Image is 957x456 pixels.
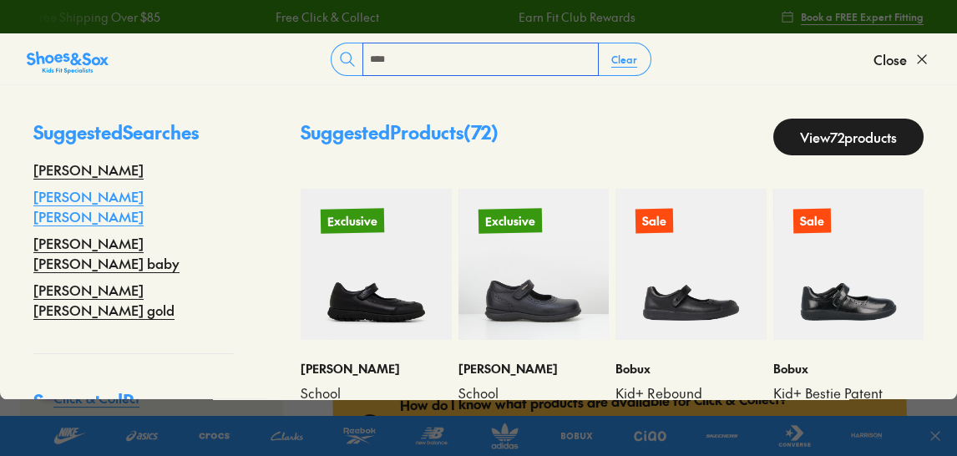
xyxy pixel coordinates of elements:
p: Suggested Searches [33,119,234,160]
a: Free Click & Collect [276,8,379,26]
a: Sale [773,189,924,340]
span: Book a FREE Expert Fitting [801,9,924,24]
span: Close [873,49,907,69]
a: [PERSON_NAME] [33,160,144,180]
a: Kid+ Bestie Patent [PERSON_NAME] [PERSON_NAME] [773,384,924,439]
p: Sale [792,209,830,234]
p: Suggested Pages [33,388,234,428]
p: Exclusive [478,208,541,233]
p: Exclusive [321,208,384,233]
a: Exclusive [301,189,452,340]
p: Sale [635,209,673,234]
p: [PERSON_NAME] [458,360,610,377]
a: Exclusive [458,189,610,340]
p: How do I know what products are available for Click & Collect? [400,388,887,414]
img: SNS_Logo_Responsive.svg [27,49,109,76]
p: Bobux [773,360,924,377]
a: [PERSON_NAME] [PERSON_NAME] [33,186,234,226]
button: Close [873,41,930,78]
span: ( 72 ) [463,119,499,144]
a: [PERSON_NAME] [PERSON_NAME] gold [33,280,234,320]
button: Clear [598,44,651,74]
a: Kid+ Rebound [PERSON_NAME] [PERSON_NAME] [615,384,767,439]
a: View72products [773,119,924,155]
p: Bobux [615,360,767,377]
a: Sale [615,189,767,340]
p: Suggested Products [301,119,499,155]
a: Free Shipping Over $85 [33,8,160,26]
a: Earn Fit Club Rewards [518,8,635,26]
p: [PERSON_NAME] [301,360,452,377]
button: Open gorgias live chat [8,6,58,56]
a: [PERSON_NAME] [PERSON_NAME] baby [33,233,234,273]
a: Book a FREE Expert Fitting [781,2,924,32]
a: Shoes &amp; Sox [27,46,109,73]
img: Type_pin-location.svg [353,413,387,447]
